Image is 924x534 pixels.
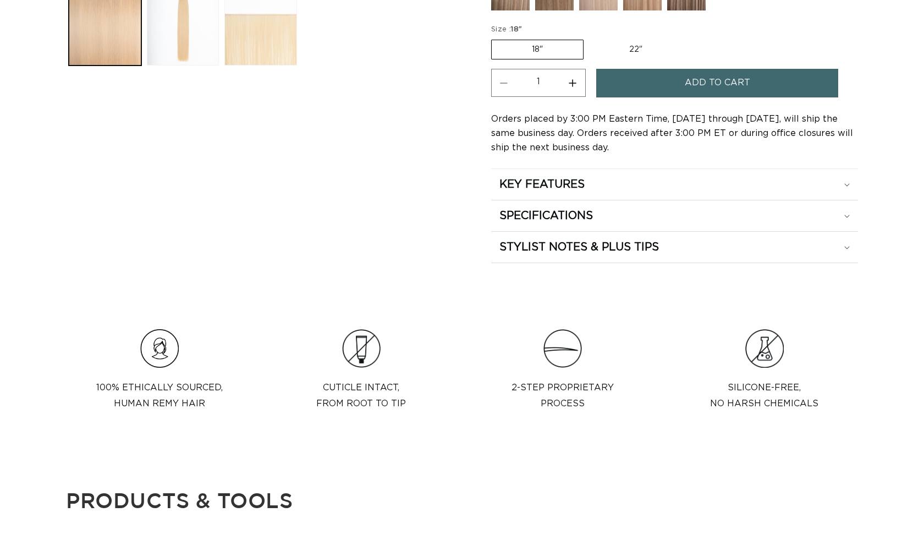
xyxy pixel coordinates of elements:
summary: KEY FEATURES [491,169,858,200]
h2: SPECIFICATIONS [499,209,593,223]
span: Orders placed by 3:00 PM Eastern Time, [DATE] through [DATE], will ship the same business day. Or... [491,115,853,152]
button: Add to cart [596,69,838,97]
legend: Size : [491,24,524,35]
p: 100% Ethically sourced, Human Remy Hair [96,380,223,412]
p: Silicone-Free, No Harsh Chemicals [710,380,818,412]
h2: KEY FEATURES [499,177,585,192]
img: Hair_Icon_a70f8c6f-f1c4-41e1-8dbd-f323a2e654e6.png [140,329,179,368]
p: Products & tools [66,487,924,514]
p: Cuticle intact, from root to tip [316,380,406,412]
iframe: Chat Widget [869,481,924,534]
img: Clip_path_group_11631e23-4577-42dd-b462-36179a27abaf.png [543,329,582,368]
img: Group.png [745,329,784,368]
h2: STYLIST NOTES & PLUS TIPS [499,240,659,254]
label: 18" [491,40,584,59]
summary: SPECIFICATIONS [491,200,858,231]
label: 22" [589,40,683,59]
span: Add to cart [685,69,750,97]
img: Clip_path_group_3e966cc6-585a-453a-be60-cd6cdacd677c.png [342,329,381,368]
p: 2-step proprietary process [512,380,614,412]
summary: STYLIST NOTES & PLUS TIPS [491,232,858,263]
span: 18" [511,26,522,33]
